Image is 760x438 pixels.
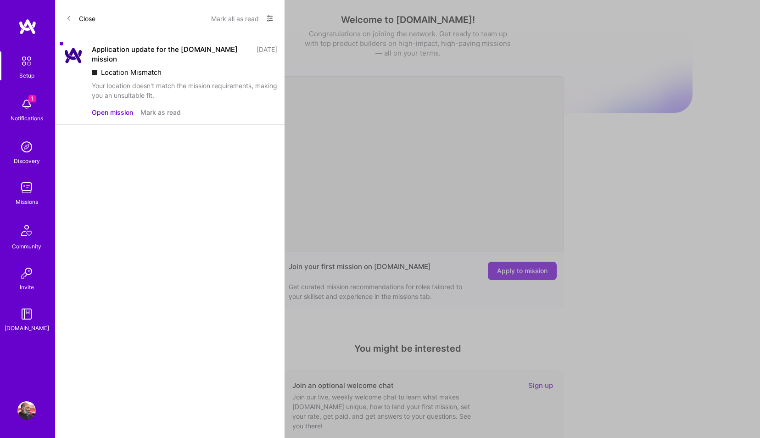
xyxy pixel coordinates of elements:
[17,51,36,71] img: setup
[140,107,181,117] button: Mark as read
[16,197,38,207] div: Missions
[20,282,34,292] div: Invite
[17,401,36,420] img: User Avatar
[17,179,36,197] img: teamwork
[62,45,84,67] img: Company Logo
[257,45,277,64] div: [DATE]
[16,219,38,241] img: Community
[17,264,36,282] img: Invite
[66,11,95,26] button: Close
[5,323,49,333] div: [DOMAIN_NAME]
[17,138,36,156] img: discovery
[18,18,37,35] img: logo
[92,107,133,117] button: Open mission
[92,81,277,100] div: Your location doesn't match the mission requirements, making you an unsuitable fit.
[14,156,40,166] div: Discovery
[17,305,36,323] img: guide book
[92,67,277,77] div: Location Mismatch
[92,45,251,64] div: Application update for the [DOMAIN_NAME] mission
[12,241,41,251] div: Community
[211,11,259,26] button: Mark all as read
[19,71,34,80] div: Setup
